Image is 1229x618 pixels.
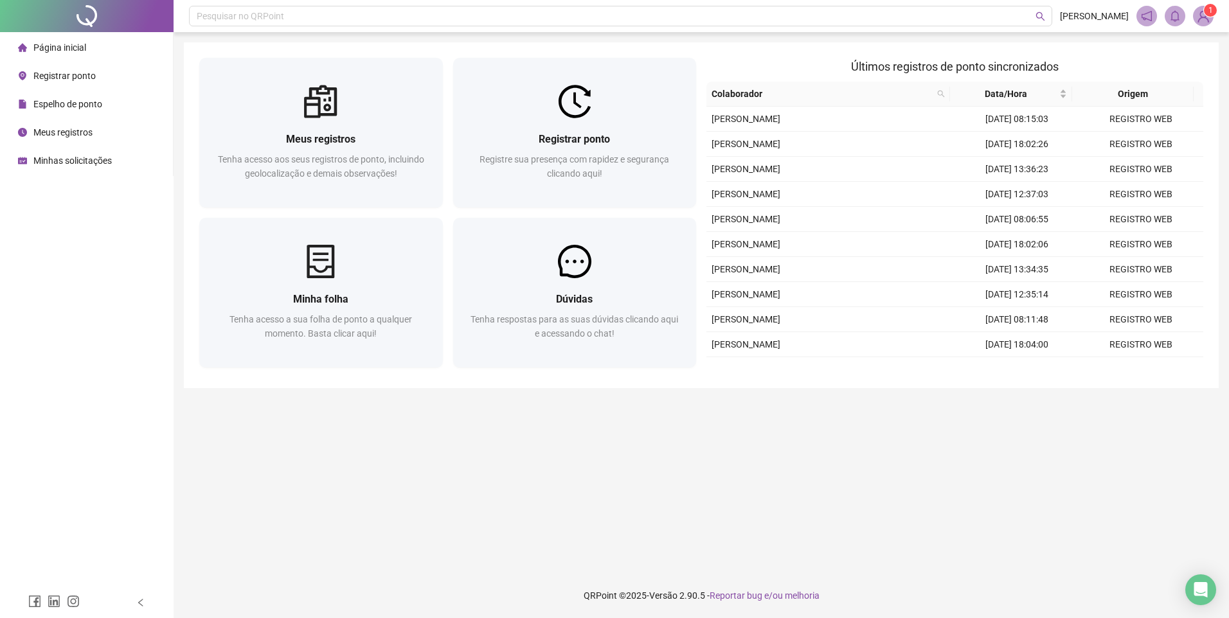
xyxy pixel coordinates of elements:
[712,314,780,324] span: [PERSON_NAME]
[712,114,780,124] span: [PERSON_NAME]
[67,595,80,608] span: instagram
[712,339,780,349] span: [PERSON_NAME]
[955,332,1079,357] td: [DATE] 18:04:00
[1208,6,1213,15] span: 1
[556,293,593,305] span: Dúvidas
[218,154,424,179] span: Tenha acesso aos seus registros de ponto, incluindo geolocalização e demais observações!
[33,127,93,137] span: Meus registros
[453,58,697,207] a: Registrar pontoRegistre sua presença com rapidez e segurança clicando aqui!
[955,182,1079,207] td: [DATE] 12:37:03
[1079,182,1203,207] td: REGISTRO WEB
[712,87,932,101] span: Colaborador
[286,133,355,145] span: Meus registros
[1079,357,1203,382] td: REGISTRO WEB
[18,128,27,137] span: clock-circle
[48,595,60,608] span: linkedin
[199,218,443,367] a: Minha folhaTenha acesso a sua folha de ponto a qualquer momento. Basta clicar aqui!
[937,90,945,98] span: search
[33,99,102,109] span: Espelho de ponto
[712,239,780,249] span: [PERSON_NAME]
[136,598,145,607] span: left
[18,43,27,52] span: home
[33,155,112,166] span: Minhas solicitações
[712,139,780,149] span: [PERSON_NAME]
[1079,257,1203,282] td: REGISTRO WEB
[955,232,1079,257] td: [DATE] 18:02:06
[649,590,677,601] span: Versão
[1079,157,1203,182] td: REGISTRO WEB
[229,314,412,339] span: Tenha acesso a sua folha de ponto a qualquer momento. Basta clicar aqui!
[712,214,780,224] span: [PERSON_NAME]
[955,157,1079,182] td: [DATE] 13:36:23
[480,154,669,179] span: Registre sua presença com rapidez e segurança clicando aqui!
[1194,6,1213,26] img: 89977
[18,156,27,165] span: schedule
[955,307,1079,332] td: [DATE] 08:11:48
[1079,332,1203,357] td: REGISTRO WEB
[28,595,41,608] span: facebook
[539,133,610,145] span: Registrar ponto
[712,264,780,274] span: [PERSON_NAME]
[18,71,27,80] span: environment
[33,42,86,53] span: Página inicial
[1060,9,1129,23] span: [PERSON_NAME]
[955,132,1079,157] td: [DATE] 18:02:26
[18,100,27,109] span: file
[851,60,1059,73] span: Últimos registros de ponto sincronizados
[471,314,678,339] span: Tenha respostas para as suas dúvidas clicando aqui e acessando o chat!
[1079,207,1203,232] td: REGISTRO WEB
[1079,232,1203,257] td: REGISTRO WEB
[712,289,780,299] span: [PERSON_NAME]
[1079,282,1203,307] td: REGISTRO WEB
[1079,107,1203,132] td: REGISTRO WEB
[33,71,96,81] span: Registrar ponto
[1204,4,1217,17] sup: Atualize o seu contato no menu Meus Dados
[955,257,1079,282] td: [DATE] 13:34:35
[710,590,820,601] span: Reportar bug e/ou melhoria
[453,218,697,367] a: DúvidasTenha respostas para as suas dúvidas clicando aqui e acessando o chat!
[712,164,780,174] span: [PERSON_NAME]
[955,357,1079,382] td: [DATE] 12:58:28
[1141,10,1153,22] span: notification
[199,58,443,207] a: Meus registrosTenha acesso aos seus registros de ponto, incluindo geolocalização e demais observa...
[955,282,1079,307] td: [DATE] 12:35:14
[1079,132,1203,157] td: REGISTRO WEB
[935,84,947,103] span: search
[1185,574,1216,605] div: Open Intercom Messenger
[1072,82,1194,107] th: Origem
[1169,10,1181,22] span: bell
[950,82,1072,107] th: Data/Hora
[1036,12,1045,21] span: search
[955,87,1057,101] span: Data/Hora
[712,189,780,199] span: [PERSON_NAME]
[955,107,1079,132] td: [DATE] 08:15:03
[955,207,1079,232] td: [DATE] 08:06:55
[1079,307,1203,332] td: REGISTRO WEB
[293,293,348,305] span: Minha folha
[174,573,1229,618] footer: QRPoint © 2025 - 2.90.5 -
